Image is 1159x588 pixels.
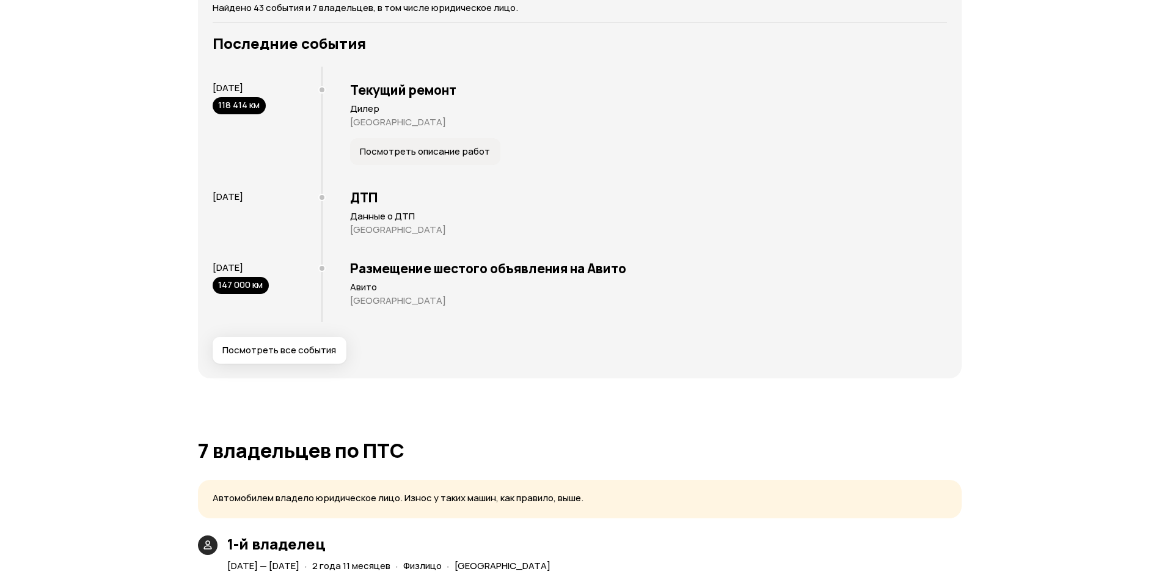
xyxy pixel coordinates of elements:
[350,281,947,293] p: Авито
[447,556,450,576] span: ·
[222,344,336,356] span: Посмотреть все события
[350,210,947,222] p: Данные о ДТП
[395,556,398,576] span: ·
[213,190,243,203] span: [DATE]
[350,224,947,236] p: [GEOGRAPHIC_DATA]
[350,116,947,128] p: [GEOGRAPHIC_DATA]
[350,189,947,205] h3: ДТП
[227,535,555,553] h3: 1-й владелец
[403,559,442,572] span: Физлицо
[360,145,490,158] span: Посмотреть описание работ
[304,556,307,576] span: ·
[455,559,550,572] span: [GEOGRAPHIC_DATA]
[198,439,962,461] h1: 7 владельцев по ПТС
[350,138,500,165] button: Посмотреть описание работ
[312,559,390,572] span: 2 года 11 месяцев
[213,35,947,52] h3: Последние события
[350,103,947,115] p: Дилер
[227,559,299,572] span: [DATE] — [DATE]
[213,81,243,94] span: [DATE]
[350,82,947,98] h3: Текущий ремонт
[213,1,947,15] p: Найдено 43 события и 7 владельцев, в том числе юридическое лицо.
[213,261,243,274] span: [DATE]
[350,260,947,276] h3: Размещение шестого объявления на Авито
[213,277,269,294] div: 147 000 км
[350,295,947,307] p: [GEOGRAPHIC_DATA]
[213,97,266,114] div: 118 414 км
[213,492,947,505] p: Автомобилем владело юридическое лицо. Износ у таких машин, как правило, выше.
[213,337,346,364] button: Посмотреть все события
